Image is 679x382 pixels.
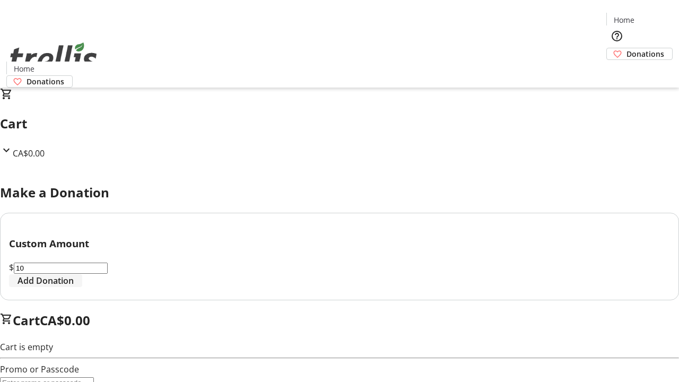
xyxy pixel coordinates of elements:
[9,262,14,273] span: $
[14,263,108,274] input: Donation Amount
[40,311,90,329] span: CA$0.00
[606,25,628,47] button: Help
[606,60,628,81] button: Cart
[27,76,64,87] span: Donations
[7,63,41,74] a: Home
[6,31,101,84] img: Orient E2E Organization iFr263TEYm's Logo
[6,75,73,88] a: Donations
[18,274,74,287] span: Add Donation
[9,274,82,287] button: Add Donation
[13,147,45,159] span: CA$0.00
[9,236,670,251] h3: Custom Amount
[606,48,673,60] a: Donations
[607,14,641,25] a: Home
[614,14,634,25] span: Home
[14,63,34,74] span: Home
[626,48,664,59] span: Donations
